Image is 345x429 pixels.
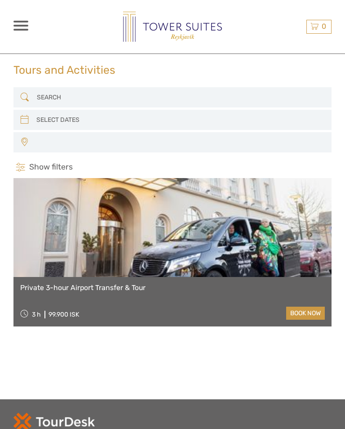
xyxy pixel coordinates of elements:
h4: Show filters [13,162,332,173]
span: Show filters [29,162,73,173]
a: book now [286,307,325,320]
div: 99.900 ISK [49,311,79,318]
span: 3 h [32,311,41,318]
input: SEARCH [33,90,311,105]
input: SELECT DATES [33,112,311,127]
span: 0 [320,22,327,31]
img: Reykjavik Residence [123,12,222,42]
a: Private 3-hour Airport Transfer & Tour [20,284,325,292]
h1: Tours and Activities [13,63,115,76]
